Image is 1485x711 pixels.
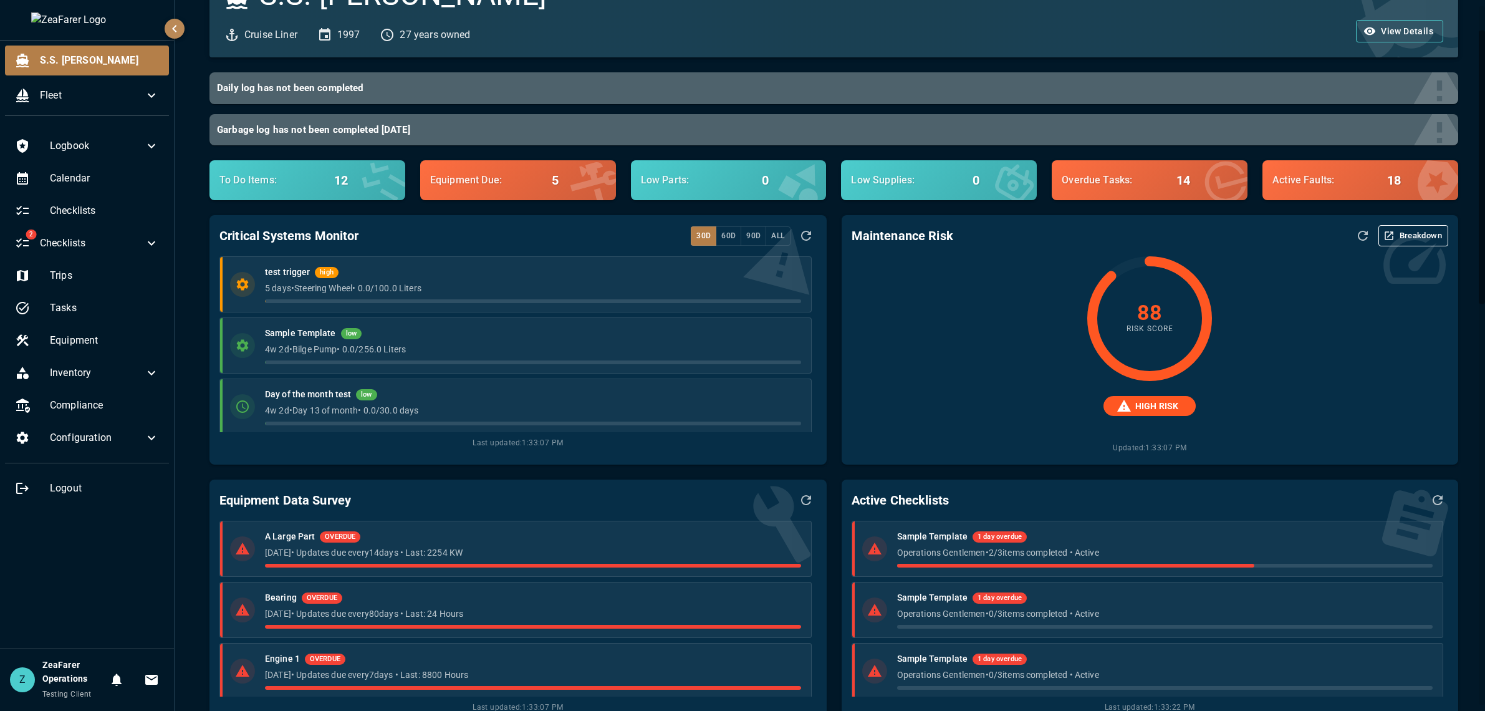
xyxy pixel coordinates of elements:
h6: Bearing [265,591,297,605]
h6: 14 [1176,170,1190,190]
p: 1997 [337,27,360,42]
p: Operations Gentlemen • 0 / 3 items completed • Active [897,669,1433,681]
span: OVERDUE [302,593,342,604]
div: Trips [5,261,169,291]
span: Logbook [50,138,144,153]
button: 30d [691,226,716,246]
h6: Active Checklists [852,490,949,510]
span: Compliance [50,398,159,413]
p: 27 years owned [400,27,470,42]
div: Equipment [5,326,169,356]
h6: test trigger [265,266,310,279]
span: 1 day overdue [973,593,1027,604]
span: high [315,268,339,278]
span: Tasks [50,301,159,316]
span: Fleet [40,88,144,103]
button: 90d [741,226,766,246]
p: Low Parts : [641,173,752,188]
p: Low Supplies : [851,173,963,188]
span: 1 day overdue [973,654,1027,665]
h6: Critical Systems Monitor [219,226,359,246]
button: View Details [1356,20,1443,43]
div: Configuration [5,423,169,453]
button: Breakdown [1378,225,1448,246]
div: Tasks [5,293,169,323]
h6: Sample Template [265,327,336,341]
span: 1 day overdue [973,532,1027,543]
p: Active Faults : [1272,173,1377,188]
span: OVERDUE [320,532,360,543]
button: Notifications [104,667,129,692]
span: Checklists [40,236,144,251]
div: S.S. [PERSON_NAME] [5,46,169,75]
p: 4w 2d • Day 13 of month • 0.0 / 30.0 days [265,404,800,417]
span: S.S. [PERSON_NAME] [40,53,159,68]
p: 4w 2d • Bilge Pump • 0.0 / 256.0 Liters [265,343,800,356]
button: 60d [716,226,741,246]
h6: 0 [973,170,979,190]
button: Invitations [139,667,164,692]
button: Refresh Assessment [1352,225,1373,246]
span: Logout [50,481,159,496]
p: 5 days • Steering Wheel • 0.0 / 100.0 Liters [265,282,800,294]
span: Updated: 1:33:07 PM [1113,432,1186,455]
span: Calendar [50,171,159,186]
span: Trips [50,268,159,283]
span: Last updated: 1:33:07 PM [219,437,816,450]
span: Configuration [50,430,144,445]
button: Refresh Data [795,490,817,511]
p: To Do Items : [219,173,324,188]
div: Fleet [5,80,169,110]
button: All [766,226,790,246]
p: Operations Gentlemen • 0 / 3 items completed • Active [897,607,1433,620]
button: Refresh Data [1427,490,1448,511]
h6: 0 [762,170,769,190]
span: low [341,329,362,339]
div: Calendar [5,163,169,193]
h6: Daily log has not been completed [217,80,1441,97]
h6: Sample Template [897,591,968,605]
img: ZeaFarer Logo [31,12,143,27]
span: Equipment [50,333,159,348]
h6: Garbage log has not been completed [DATE] [217,122,1441,138]
span: low [356,390,377,400]
div: Inventory [5,358,169,388]
div: Checklists [5,196,169,226]
div: Z [10,667,35,692]
p: [DATE] • Updates due every 14 days • Last: 2254 KW [265,546,800,559]
h6: 18 [1387,170,1401,190]
span: Testing Client [42,690,92,699]
button: Garbage log has not been completed [DATE] [209,114,1458,146]
button: Refresh Data [795,225,817,246]
div: Logbook [5,131,169,161]
p: [DATE] • Updates due every 80 days • Last: 24 Hours [265,607,800,620]
h6: Sample Template [897,652,968,666]
span: Checklists [50,203,159,218]
h6: Sample Template [897,530,968,544]
p: Equipment Due : [430,173,542,188]
h6: Equipment Data Survey [219,490,351,510]
button: Daily log has not been completed [209,72,1458,104]
span: OVERDUE [305,654,345,665]
div: 2Checklists [5,228,169,258]
h6: ZeaFarer Operations [42,659,104,686]
p: [DATE] • Updates due every 7 days • Last: 8800 Hours [265,669,800,681]
div: Compliance [5,390,169,420]
h6: Engine 1 [265,652,300,666]
p: Overdue Tasks : [1062,173,1166,188]
h6: Day of the month test [265,388,351,402]
h6: Maintenance Risk [852,226,953,246]
p: Operations Gentlemen • 2 / 3 items completed • Active [897,546,1433,559]
span: Risk Score [1127,323,1173,336]
h6: 12 [334,170,348,190]
div: Logout [5,473,169,503]
p: Cruise Liner [244,27,297,42]
h6: A Large Part [265,530,315,544]
span: HIGH RISK [1128,400,1186,413]
h4: 88 [1137,302,1163,323]
span: Inventory [50,365,144,380]
h6: 5 [552,170,559,190]
span: 2 [26,230,36,239]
